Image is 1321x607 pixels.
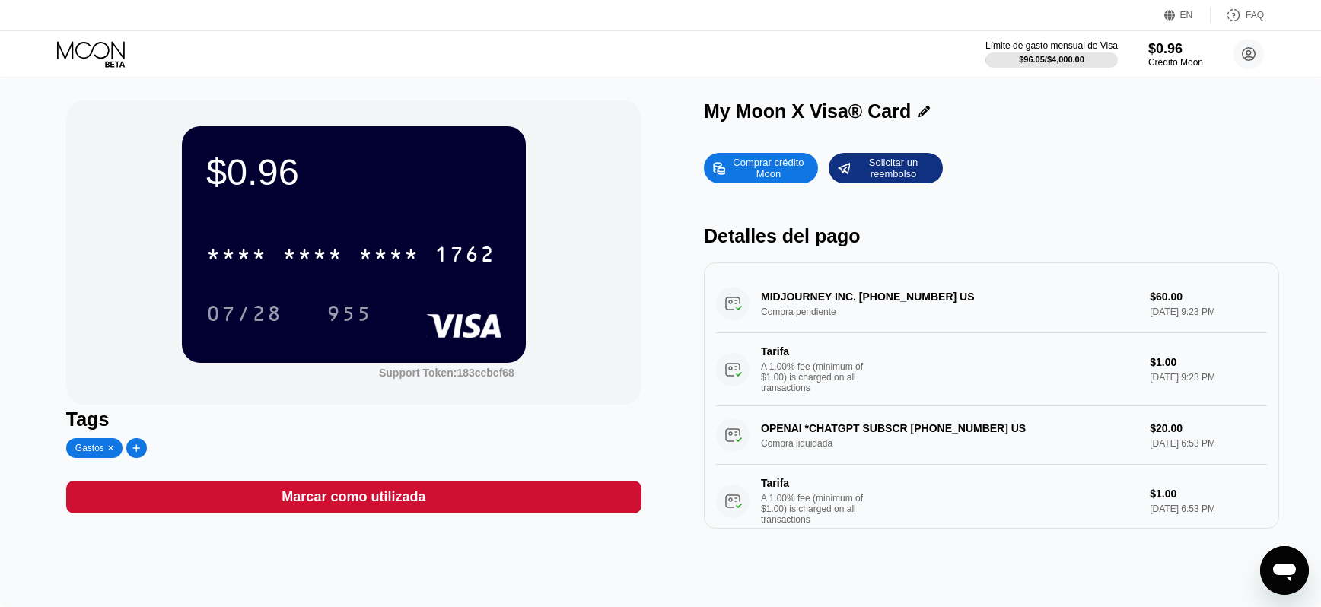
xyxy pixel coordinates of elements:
div: My Moon X Visa® Card [704,100,911,122]
div: Crédito Moon [1148,57,1203,68]
div: $0.96 [206,151,501,193]
div: 07/28 [195,294,294,332]
div: Comprar crédito Moon [704,153,818,183]
div: 1762 [434,244,495,269]
div: Marcar como utilizada [282,488,425,506]
div: Tarifa [761,477,867,489]
div: Gastos [75,443,104,453]
div: TarifaA 1.00% fee (minimum of $1.00) is charged on all transactions$1.00[DATE] 9:23 PM [716,333,1267,406]
div: FAQ [1211,8,1264,23]
div: Solicitar un reembolso [829,153,943,183]
iframe: Botón para iniciar la ventana de mensajería [1260,546,1309,595]
div: A 1.00% fee (minimum of $1.00) is charged on all transactions [761,493,875,525]
div: 955 [315,294,384,332]
div: Support Token: 183cebcf68 [379,367,514,379]
div: Marcar como utilizada [66,481,641,513]
div: $96.05 / $4,000.00 [1019,55,1084,64]
div: [DATE] 6:53 PM [1150,504,1267,514]
div: [DATE] 9:23 PM [1150,372,1267,383]
div: Tarifa [761,345,867,358]
div: Límite de gasto mensual de Visa$96.05/$4,000.00 [985,40,1118,68]
div: A 1.00% fee (minimum of $1.00) is charged on all transactions [761,361,875,393]
div: TarifaA 1.00% fee (minimum of $1.00) is charged on all transactions$1.00[DATE] 6:53 PM [716,465,1267,538]
div: FAQ [1246,10,1264,21]
div: $1.00 [1150,488,1267,500]
div: Solicitar un reembolso [851,156,935,180]
div: $0.96 [1148,41,1203,57]
div: $0.96Crédito Moon [1148,41,1203,68]
div: Límite de gasto mensual de Visa [985,40,1118,51]
div: EN [1164,8,1211,23]
div: 07/28 [206,303,282,328]
div: Tags [66,408,641,431]
div: Detalles del pago [704,225,1279,247]
div: 955 [326,303,372,328]
div: Support Token:183cebcf68 [379,367,514,379]
div: Comprar crédito Moon [727,156,810,180]
div: $1.00 [1150,356,1267,368]
div: EN [1180,10,1193,21]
